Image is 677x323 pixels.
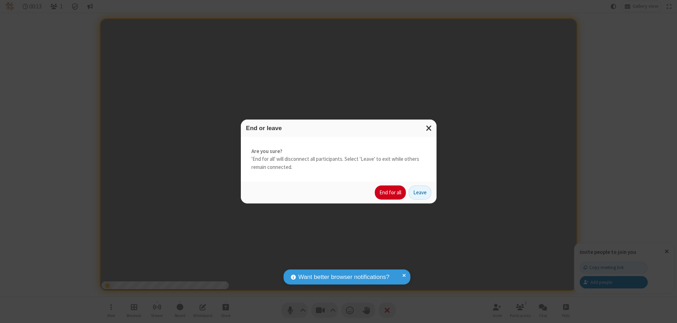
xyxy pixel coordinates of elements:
button: End for all [375,185,406,200]
div: 'End for all' will disconnect all participants. Select 'Leave' to exit while others remain connec... [241,137,437,182]
span: Want better browser notifications? [298,273,389,282]
button: Close modal [422,120,437,137]
button: Leave [409,185,431,200]
h3: End or leave [246,125,431,132]
strong: Are you sure? [251,147,426,156]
